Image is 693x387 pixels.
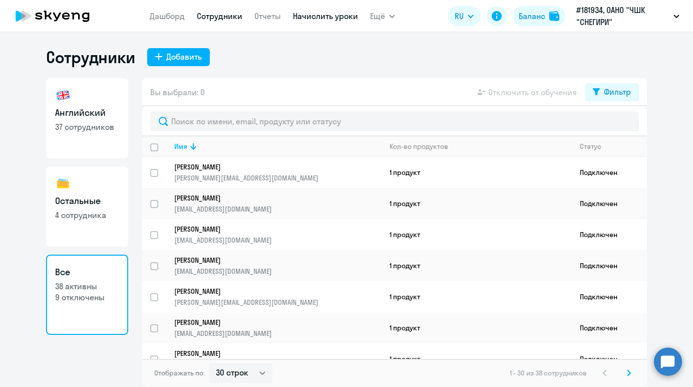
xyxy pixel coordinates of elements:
[390,142,448,151] div: Кол-во продуктов
[580,142,646,151] div: Статус
[174,256,368,265] p: [PERSON_NAME]
[174,162,368,171] p: [PERSON_NAME]
[513,6,565,26] button: Балансbalance
[174,287,368,296] p: [PERSON_NAME]
[510,368,587,377] span: 1 - 30 из 38 сотрудников
[455,10,464,22] span: RU
[293,11,358,21] a: Начислить уроки
[174,349,381,369] a: [PERSON_NAME][EMAIL_ADDRESS][DOMAIN_NAME]
[174,256,381,276] a: [PERSON_NAME][EMAIL_ADDRESS][DOMAIN_NAME]
[154,368,205,377] span: Отображать по:
[174,236,381,245] p: [EMAIL_ADDRESS][DOMAIN_NAME]
[382,188,572,219] td: 1 продукт
[174,142,187,151] div: Имя
[174,349,368,358] p: [PERSON_NAME]
[370,10,385,22] span: Ещё
[55,210,119,221] p: 4 сотрудника
[549,11,559,21] img: balance
[572,157,647,188] td: Подключен
[150,86,205,98] span: Вы выбрали: 0
[572,281,647,312] td: Подключен
[174,142,381,151] div: Имя
[572,343,647,374] td: Подключен
[55,175,71,191] img: others
[147,48,210,66] button: Добавить
[174,193,368,203] p: [PERSON_NAME]
[576,4,669,28] p: #181934, ОАНО "ЧШК "СНЕГИРИ"
[174,225,381,245] a: [PERSON_NAME][EMAIL_ADDRESS][DOMAIN_NAME]
[572,188,647,219] td: Подключен
[572,250,647,281] td: Подключен
[174,193,381,214] a: [PERSON_NAME][EMAIL_ADDRESS][DOMAIN_NAME]
[604,86,631,98] div: Фильтр
[571,4,684,28] button: #181934, ОАНО "ЧШК "СНЕГИРИ"
[55,195,119,208] h3: Остальные
[519,10,545,22] div: Баланс
[174,318,368,327] p: [PERSON_NAME]
[46,255,128,335] a: Все38 активны9 отключены
[55,121,119,132] p: 37 сотрудников
[174,225,368,234] p: [PERSON_NAME]
[55,281,119,292] p: 38 активны
[174,173,381,182] p: [PERSON_NAME][EMAIL_ADDRESS][DOMAIN_NAME]
[254,11,281,21] a: Отчеты
[55,292,119,303] p: 9 отключены
[572,219,647,250] td: Подключен
[370,6,395,26] button: Ещё
[174,205,381,214] p: [EMAIL_ADDRESS][DOMAIN_NAME]
[197,11,242,21] a: Сотрудники
[174,298,381,307] p: [PERSON_NAME][EMAIL_ADDRESS][DOMAIN_NAME]
[46,47,135,67] h1: Сотрудники
[382,219,572,250] td: 1 продукт
[572,312,647,343] td: Подключен
[174,267,381,276] p: [EMAIL_ADDRESS][DOMAIN_NAME]
[382,281,572,312] td: 1 продукт
[585,83,639,101] button: Фильтр
[174,329,381,338] p: [EMAIL_ADDRESS][DOMAIN_NAME]
[390,142,571,151] div: Кол-во продуктов
[382,250,572,281] td: 1 продукт
[382,157,572,188] td: 1 продукт
[448,6,481,26] button: RU
[382,343,572,374] td: 1 продукт
[55,266,119,279] h3: Все
[46,166,128,247] a: Остальные4 сотрудника
[55,87,71,103] img: english
[166,51,202,63] div: Добавить
[174,287,381,307] a: [PERSON_NAME][PERSON_NAME][EMAIL_ADDRESS][DOMAIN_NAME]
[382,312,572,343] td: 1 продукт
[55,106,119,119] h3: Английский
[174,162,381,182] a: [PERSON_NAME][PERSON_NAME][EMAIL_ADDRESS][DOMAIN_NAME]
[150,111,639,131] input: Поиск по имени, email, продукту или статусу
[46,78,128,158] a: Английский37 сотрудников
[150,11,185,21] a: Дашборд
[580,142,601,151] div: Статус
[174,318,381,338] a: [PERSON_NAME][EMAIL_ADDRESS][DOMAIN_NAME]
